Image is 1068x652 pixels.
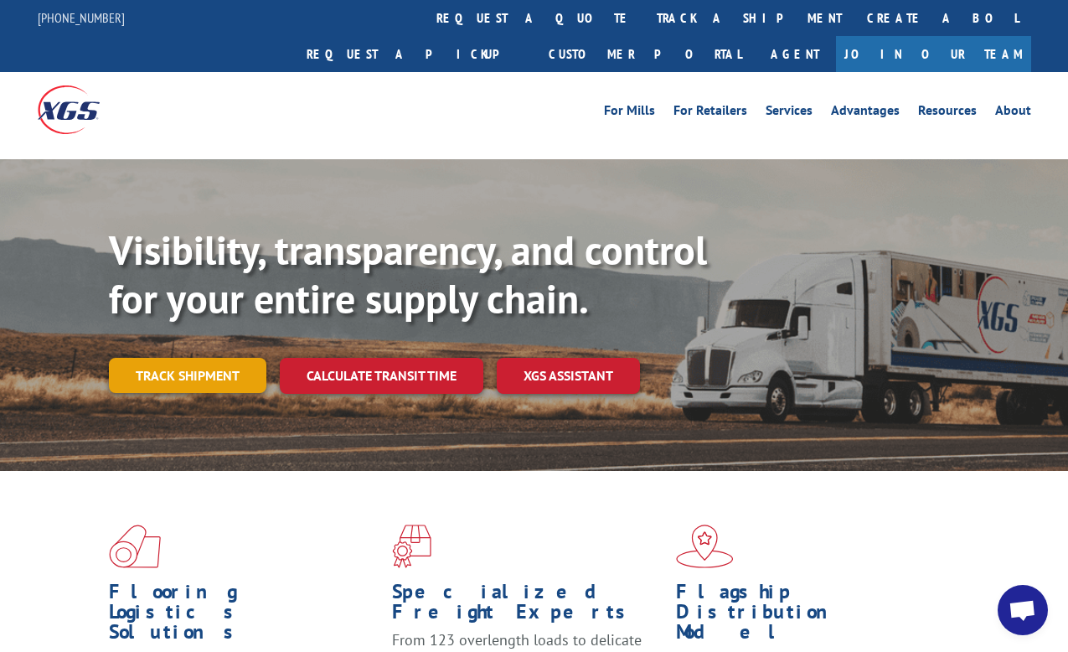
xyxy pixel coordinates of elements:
a: Open chat [998,585,1048,635]
a: About [995,104,1031,122]
a: Calculate transit time [280,358,483,394]
img: xgs-icon-focused-on-flooring-red [392,525,431,568]
a: Resources [918,104,977,122]
a: For Mills [604,104,655,122]
a: Join Our Team [836,36,1031,72]
img: xgs-icon-flagship-distribution-model-red [676,525,734,568]
h1: Flagship Distribution Model [676,582,947,650]
a: Track shipment [109,358,266,393]
a: Agent [754,36,836,72]
a: Customer Portal [536,36,754,72]
h1: Specialized Freight Experts [392,582,663,630]
h1: Flooring Logistics Solutions [109,582,379,650]
a: Request a pickup [294,36,536,72]
a: For Retailers [673,104,747,122]
a: Advantages [831,104,900,122]
a: [PHONE_NUMBER] [38,9,125,26]
img: xgs-icon-total-supply-chain-intelligence-red [109,525,161,568]
a: Services [766,104,813,122]
b: Visibility, transparency, and control for your entire supply chain. [109,224,707,324]
a: XGS ASSISTANT [497,358,640,394]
